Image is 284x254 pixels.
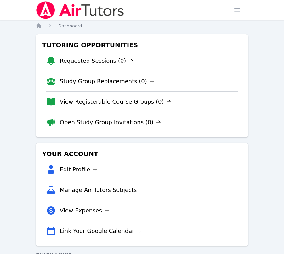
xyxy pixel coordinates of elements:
[60,118,161,127] a: Open Study Group Invitations (0)
[60,227,142,235] a: Link Your Google Calendar
[60,77,155,86] a: Study Group Replacements (0)
[60,97,172,106] a: View Registerable Course Groups (0)
[60,56,134,65] a: Requested Sessions (0)
[60,186,145,194] a: Manage Air Tutors Subjects
[58,23,82,29] a: Dashboard
[58,23,82,28] span: Dashboard
[36,1,125,19] img: Air Tutors
[41,148,243,159] h3: Your Account
[60,165,98,174] a: Edit Profile
[60,206,110,215] a: View Expenses
[41,39,243,51] h3: Tutoring Opportunities
[36,23,249,29] nav: Breadcrumb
